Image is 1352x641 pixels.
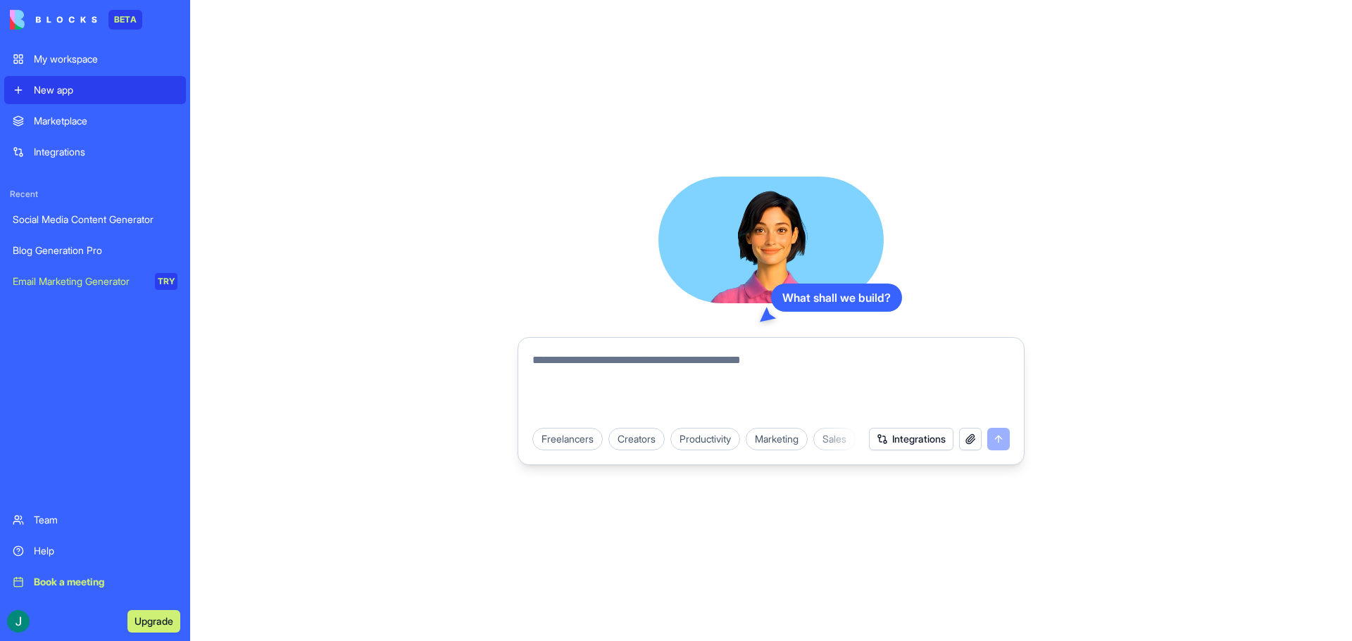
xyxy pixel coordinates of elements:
[4,107,186,135] a: Marketplace
[10,10,142,30] a: BETA
[532,428,603,450] div: Freelancers
[34,83,177,97] div: New app
[670,428,740,450] div: Productivity
[34,513,177,527] div: Team
[4,537,186,565] a: Help
[608,428,665,450] div: Creators
[34,114,177,128] div: Marketplace
[746,428,808,450] div: Marketing
[13,212,177,227] div: Social Media Content Generator
[4,189,186,200] span: Recent
[4,138,186,166] a: Integrations
[4,76,186,104] a: New app
[108,10,142,30] div: BETA
[869,428,953,450] button: Integrations
[4,568,186,596] a: Book a meeting
[4,205,186,234] a: Social Media Content Generator
[34,145,177,159] div: Integrations
[155,273,177,290] div: TRY
[4,236,186,265] a: Blog Generation Pro
[4,45,186,73] a: My workspace
[771,284,902,312] div: What shall we build?
[4,267,186,296] a: Email Marketing GeneratorTRY
[34,575,177,589] div: Book a meeting
[7,610,30,633] img: ACg8ocJyJ4ol8_TYcq9yl9b69UwgbqZyKNYpzNKtgu_2fZeK2toQLA=s96-c
[127,614,180,628] a: Upgrade
[127,610,180,633] button: Upgrade
[4,506,186,534] a: Team
[813,428,856,450] div: Sales
[34,544,177,558] div: Help
[13,243,177,258] div: Blog Generation Pro
[13,274,145,288] div: Email Marketing Generator
[10,10,97,30] img: logo
[34,52,177,66] div: My workspace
